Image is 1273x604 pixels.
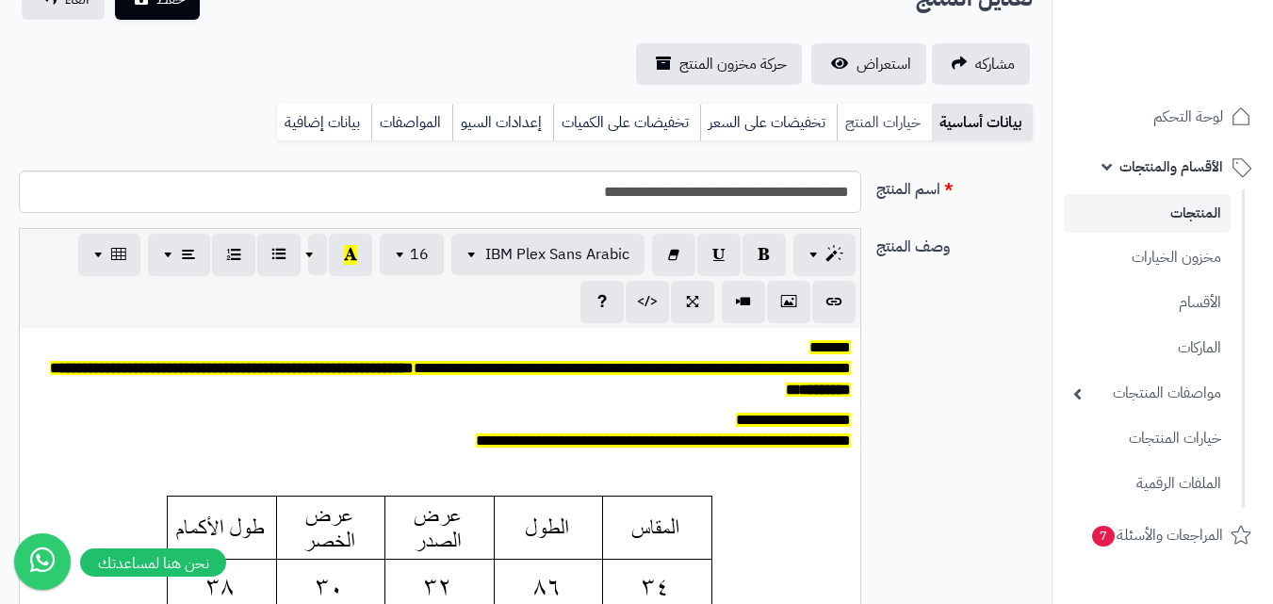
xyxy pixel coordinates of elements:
[1064,283,1231,323] a: الأقسام
[679,53,787,75] span: حركة مخزون المنتج
[636,43,802,85] a: حركة مخزون المنتج
[700,104,837,141] a: تخفيضات على السعر
[1119,154,1223,180] span: الأقسام والمنتجات
[869,171,1040,201] label: اسم المنتج
[1064,373,1231,414] a: مواصفات المنتجات
[452,104,553,141] a: إعدادات السيو
[277,104,371,141] a: بيانات إضافية
[811,43,926,85] a: استعراض
[1064,418,1231,459] a: خيارات المنتجات
[1092,526,1115,547] span: 7
[932,104,1033,141] a: بيانات أساسية
[1064,194,1231,233] a: المنتجات
[932,43,1030,85] a: مشاركه
[553,104,700,141] a: تخفيضات على الكميات
[1064,464,1231,504] a: الملفات الرقمية
[380,234,444,275] button: 16
[1153,104,1223,130] span: لوحة التحكم
[1064,328,1231,368] a: الماركات
[1064,94,1262,139] a: لوحة التحكم
[451,234,645,275] button: IBM Plex Sans Arabic
[857,53,911,75] span: استعراض
[975,53,1015,75] span: مشاركه
[371,104,452,141] a: المواصفات
[869,228,1040,258] label: وصف المنتج
[1090,522,1223,548] span: المراجعات والأسئلة
[1064,513,1262,558] a: المراجعات والأسئلة7
[837,104,932,141] a: خيارات المنتج
[1064,237,1231,278] a: مخزون الخيارات
[410,243,429,266] span: 16
[485,243,629,266] span: IBM Plex Sans Arabic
